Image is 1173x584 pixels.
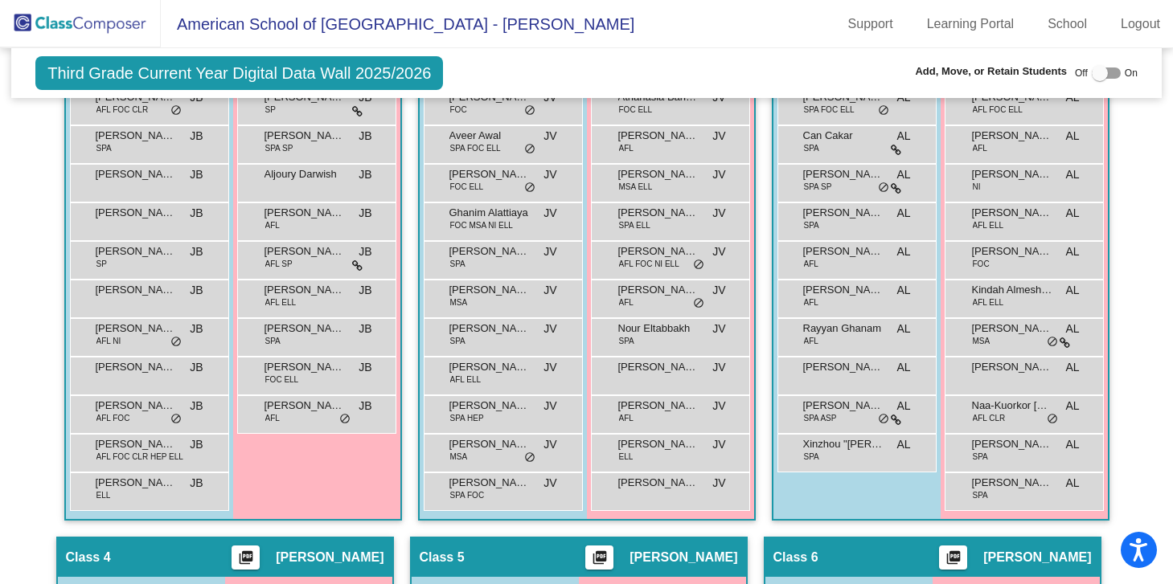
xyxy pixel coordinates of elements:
[619,181,653,193] span: MSA ELL
[804,104,855,116] span: SPA FOC ELL
[618,243,699,259] span: [PERSON_NAME]
[896,128,910,145] span: AL
[803,205,884,221] span: [PERSON_NAME]
[973,258,990,270] span: FOC
[590,549,609,572] mat-icon: picture_as_pdf
[804,142,819,154] span: SPA
[449,475,530,491] span: [PERSON_NAME]
[265,142,293,154] span: SPA SP
[96,321,176,337] span: [PERSON_NAME]
[972,475,1052,491] span: [PERSON_NAME]
[973,489,988,501] span: SPA
[96,166,176,182] span: [PERSON_NAME]
[896,398,910,415] span: AL
[96,243,176,259] span: [PERSON_NAME]
[96,258,107,270] span: SP
[1047,413,1058,426] span: do_not_disturb_alt
[803,128,884,144] span: Can Cakar
[265,243,345,259] span: [PERSON_NAME]
[1065,475,1079,492] span: AL
[804,451,819,463] span: SPA
[1075,66,1088,80] span: Off
[543,205,556,222] span: JV
[973,104,1023,116] span: AFL FOC ELL
[896,166,910,183] span: AL
[878,182,889,194] span: do_not_disturb_alt
[618,321,699,337] span: Nour Eltabbakh
[803,359,884,375] span: [PERSON_NAME]
[619,142,634,154] span: AFL
[803,243,884,259] span: [PERSON_NAME]
[618,398,699,414] span: [PERSON_NAME]
[359,321,371,337] span: JB
[359,128,371,145] span: JB
[359,205,371,222] span: JB
[265,205,345,221] span: [PERSON_NAME]
[1047,336,1058,349] span: do_not_disturb_alt
[619,451,634,463] span: ELL
[265,219,280,231] span: AFL
[619,104,653,116] span: FOC ELL
[420,549,465,566] span: Class 5
[973,142,987,154] span: AFL
[972,128,1052,144] span: [PERSON_NAME]
[804,412,837,424] span: SPA ASP
[896,205,910,222] span: AL
[939,545,967,570] button: Print Students Details
[450,258,466,270] span: SPA
[619,296,634,308] span: AFL
[265,412,280,424] span: AFL
[618,205,699,221] span: [PERSON_NAME]
[972,321,1052,337] span: [PERSON_NAME]
[1065,436,1079,453] span: AL
[712,205,725,222] span: JV
[896,359,910,376] span: AL
[450,374,482,386] span: AFL ELL
[878,104,889,117] span: do_not_disturb_alt
[170,336,182,349] span: do_not_disturb_alt
[543,359,556,376] span: JV
[973,451,988,463] span: SPA
[96,436,176,452] span: [PERSON_NAME] [PERSON_NAME]
[619,219,650,231] span: SPA ELL
[265,296,297,308] span: AFL ELL
[973,335,990,347] span: MSA
[265,398,345,414] span: [PERSON_NAME]
[96,359,176,375] span: [PERSON_NAME] [PERSON_NAME]
[630,549,737,566] span: [PERSON_NAME]
[359,282,371,299] span: JB
[170,104,182,117] span: do_not_disturb_alt
[619,335,634,347] span: SPA
[712,475,725,492] span: JV
[190,282,203,299] span: JB
[543,321,556,337] span: JV
[524,451,535,464] span: do_not_disturb_alt
[619,258,679,270] span: AFL FOC NI ELL
[450,219,513,231] span: FOC MSA NI ELL
[944,549,963,572] mat-icon: picture_as_pdf
[1108,11,1173,37] a: Logout
[618,436,699,452] span: [PERSON_NAME]
[618,359,699,375] span: [PERSON_NAME]
[896,243,910,260] span: AL
[190,128,203,145] span: JB
[96,335,121,347] span: AFL NI
[1035,11,1100,37] a: School
[190,359,203,376] span: JB
[161,11,634,37] span: American School of [GEOGRAPHIC_DATA] - [PERSON_NAME]
[973,412,1006,424] span: AFL CLR
[896,321,910,337] span: AL
[276,549,383,566] span: [PERSON_NAME]
[524,104,535,117] span: do_not_disturb_alt
[618,166,699,182] span: [PERSON_NAME]
[96,489,111,501] span: ELL
[265,128,345,144] span: [PERSON_NAME]
[914,11,1027,37] a: Learning Portal
[972,243,1052,259] span: [PERSON_NAME]
[96,282,176,298] span: [PERSON_NAME]
[972,359,1052,375] span: [PERSON_NAME]
[619,412,634,424] span: AFL
[1065,243,1079,260] span: AL
[1065,166,1079,183] span: AL
[449,398,530,414] span: [PERSON_NAME]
